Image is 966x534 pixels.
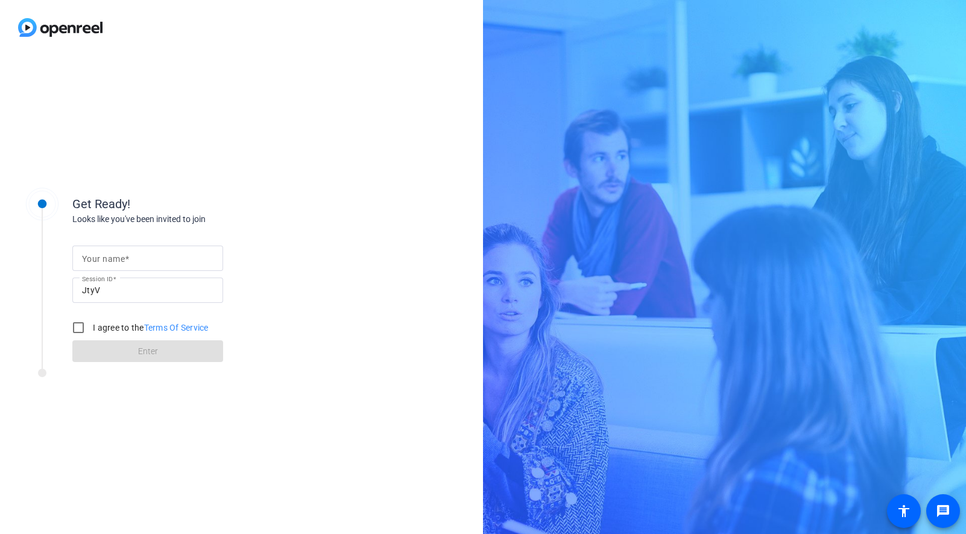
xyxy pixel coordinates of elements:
[144,323,209,332] a: Terms Of Service
[897,504,911,518] mat-icon: accessibility
[90,322,209,334] label: I agree to the
[82,254,125,264] mat-label: Your name
[72,195,314,213] div: Get Ready!
[936,504,950,518] mat-icon: message
[82,275,113,282] mat-label: Session ID
[72,213,314,226] div: Looks like you've been invited to join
